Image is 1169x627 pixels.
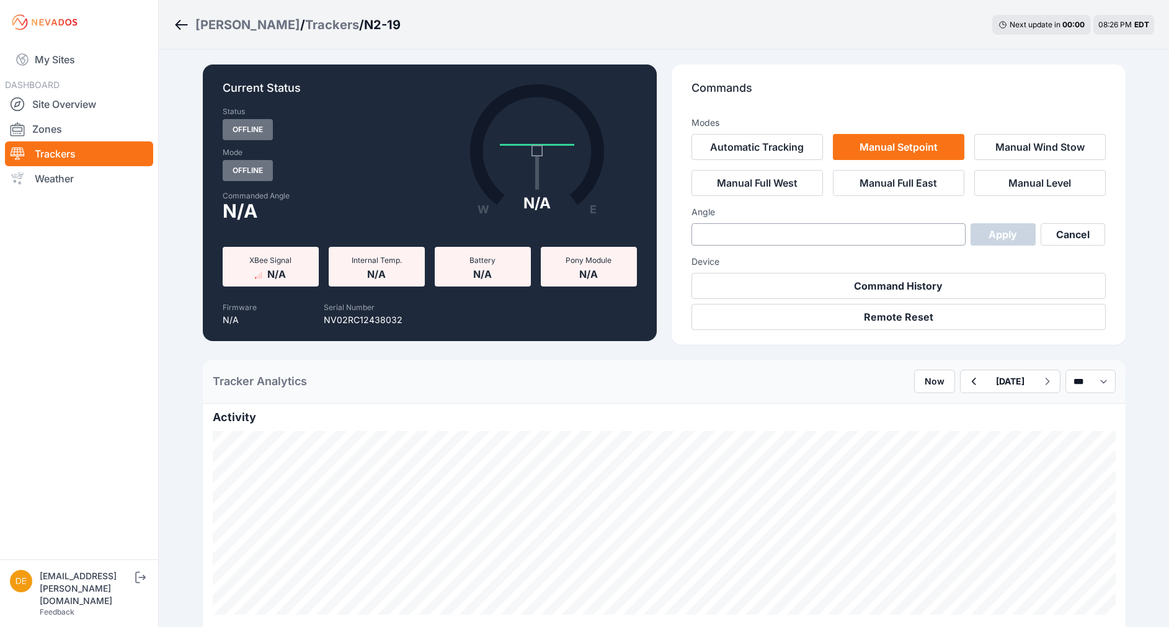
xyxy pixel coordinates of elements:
[833,134,964,160] button: Manual Setpoint
[986,370,1034,393] button: [DATE]
[691,256,1106,268] h3: Device
[1062,20,1085,30] div: 00 : 00
[267,265,286,280] span: N/A
[223,160,273,181] span: Offline
[223,148,242,158] label: Mode
[223,203,257,218] span: N/A
[579,265,598,280] span: N/A
[213,409,1116,426] h2: Activity
[974,170,1106,196] button: Manual Level
[10,12,79,32] img: Nevados
[473,265,492,280] span: N/A
[223,303,257,312] label: Firmware
[914,370,955,393] button: Now
[469,256,496,265] span: Battery
[974,134,1106,160] button: Manual Wind Stow
[691,273,1106,299] button: Command History
[300,16,305,33] span: /
[5,166,153,191] a: Weather
[566,256,611,265] span: Pony Module
[1010,20,1060,29] span: Next update in
[223,191,422,201] label: Commanded Angle
[1134,20,1149,29] span: EDT
[213,373,307,390] h2: Tracker Analytics
[249,256,291,265] span: XBee Signal
[1098,20,1132,29] span: 08:26 PM
[223,107,245,117] label: Status
[324,303,375,312] label: Serial Number
[691,134,823,160] button: Automatic Tracking
[40,607,74,616] a: Feedback
[5,92,153,117] a: Site Overview
[305,16,359,33] a: Trackers
[223,314,257,326] p: N/A
[10,570,32,592] img: devin.martin@nevados.solar
[364,16,401,33] h3: N2-19
[5,141,153,166] a: Trackers
[223,79,637,107] p: Current Status
[691,206,1106,218] h3: Angle
[691,117,719,129] h3: Modes
[691,304,1106,330] button: Remote Reset
[352,256,402,265] span: Internal Temp.
[833,170,964,196] button: Manual Full East
[971,223,1036,246] button: Apply
[174,9,401,41] nav: Breadcrumb
[523,193,551,213] div: N/A
[5,117,153,141] a: Zones
[359,16,364,33] span: /
[195,16,300,33] a: [PERSON_NAME]
[1041,223,1106,246] button: Cancel
[223,119,273,140] span: Offline
[691,170,823,196] button: Manual Full West
[324,314,402,326] p: NV02RC12438032
[691,79,1106,107] p: Commands
[5,79,60,90] span: DASHBOARD
[40,570,133,607] div: [EMAIL_ADDRESS][PERSON_NAME][DOMAIN_NAME]
[367,265,386,280] span: N/A
[5,45,153,74] a: My Sites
